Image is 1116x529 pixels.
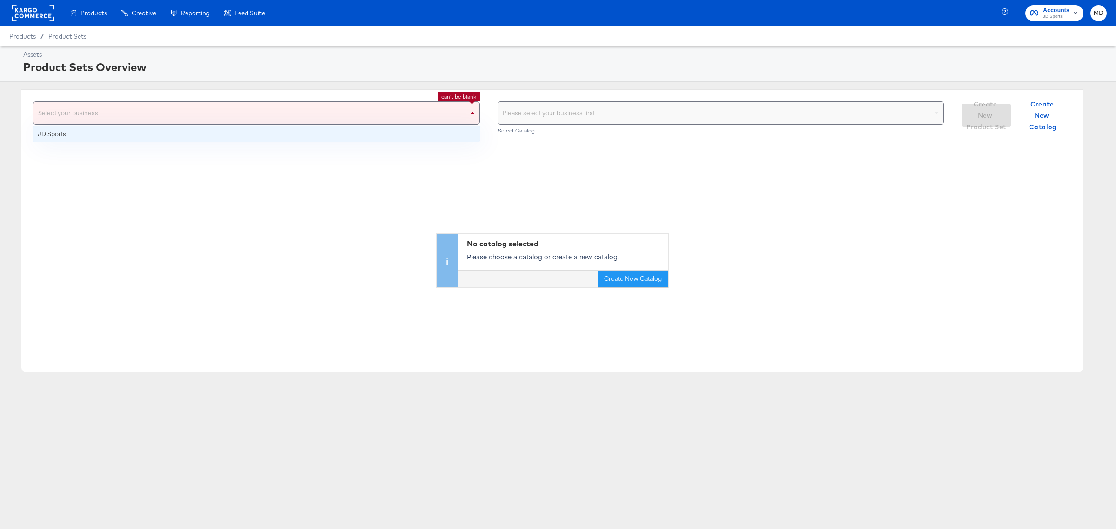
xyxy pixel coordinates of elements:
[38,130,475,139] div: JD Sports
[1022,99,1064,133] span: Create New Catalog
[498,127,944,134] div: Select Catalog
[1018,104,1068,127] button: Create New Catalog
[33,102,479,124] div: Select your business
[33,126,480,142] div: JD Sports
[9,33,36,40] span: Products
[80,9,107,17] span: Products
[1090,5,1107,21] button: MD
[36,33,48,40] span: /
[1025,5,1083,21] button: AccountsJD Sports
[498,102,944,124] div: Please select your business first
[1043,13,1069,20] span: JD Sports
[48,33,86,40] a: Product Sets
[467,252,664,262] p: Please choose a catalog or create a new catalog.
[1094,8,1103,19] span: MD
[441,93,476,100] li: can't be blank
[598,271,668,288] button: Create New Catalog
[132,9,156,17] span: Creative
[23,50,1104,59] div: Assets
[23,59,1104,75] div: Product Sets Overview
[467,238,664,249] div: No catalog selected
[234,9,265,17] span: Feed Suite
[181,9,210,17] span: Reporting
[1043,6,1069,15] span: Accounts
